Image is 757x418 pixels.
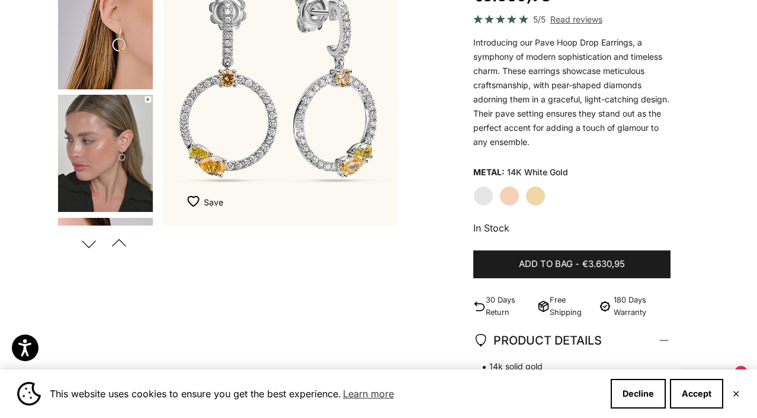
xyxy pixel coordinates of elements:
[473,12,671,26] a: 5/5 Read reviews
[473,319,671,362] summary: PRODUCT DETAILS
[519,257,573,272] span: Add to bag
[58,218,153,335] img: #YellowGold #WhiteGold #RoseGold
[187,195,204,207] img: wishlist
[473,163,505,181] legend: Metal:
[582,257,625,272] span: €3.630,95
[341,385,396,403] a: Learn more
[533,12,546,26] span: 5/5
[473,360,659,373] span: 14k solid gold
[473,330,602,351] span: PRODUCT DETAILS
[57,94,154,213] button: Go to item 6
[486,294,533,319] p: 30 Days Return
[473,36,671,149] div: Introducing our Pave Hoop Drop Earrings, a symphony of modern sophistication and timeless charm. ...
[732,390,740,397] button: Close
[473,220,671,236] p: In Stock
[614,294,671,319] p: 180 Days Warranty
[17,382,41,406] img: Cookie banner
[58,95,153,212] img: #YellowGold #RoseGold #WhiteGold
[611,379,666,409] button: Decline
[50,385,601,403] span: This website uses cookies to ensure you get the best experience.
[57,217,154,336] button: Go to item 7
[473,250,671,279] button: Add to bag-€3.630,95
[670,379,723,409] button: Accept
[550,12,602,26] span: Read reviews
[507,163,568,181] variant-option-value: 14K White Gold
[187,190,223,214] button: Add to Wishlist
[550,294,592,319] p: Free Shipping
